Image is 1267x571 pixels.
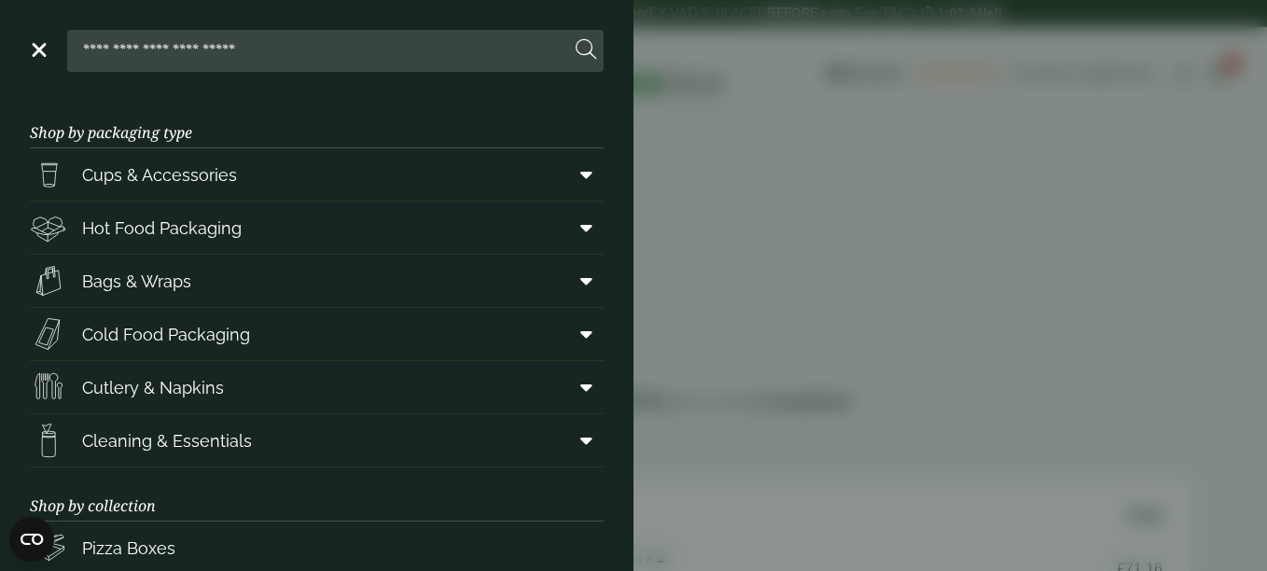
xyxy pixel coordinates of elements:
[30,209,67,246] img: Deli_box.svg
[82,162,237,188] span: Cups & Accessories
[30,262,67,299] img: Paper_carriers.svg
[30,308,604,360] a: Cold Food Packaging
[82,322,250,347] span: Cold Food Packaging
[30,94,604,148] h3: Shop by packaging type
[30,414,604,467] a: Cleaning & Essentials
[30,467,604,522] h3: Shop by collection
[82,428,252,453] span: Cleaning & Essentials
[30,361,604,413] a: Cutlery & Napkins
[30,422,67,459] img: open-wipe.svg
[30,148,604,201] a: Cups & Accessories
[30,255,604,307] a: Bags & Wraps
[82,536,175,561] span: Pizza Boxes
[82,375,224,400] span: Cutlery & Napkins
[30,202,604,254] a: Hot Food Packaging
[30,156,67,193] img: PintNhalf_cup.svg
[9,517,54,562] button: Open CMP widget
[82,269,191,294] span: Bags & Wraps
[30,315,67,353] img: Sandwich_box.svg
[82,216,242,241] span: Hot Food Packaging
[30,369,67,406] img: Cutlery.svg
